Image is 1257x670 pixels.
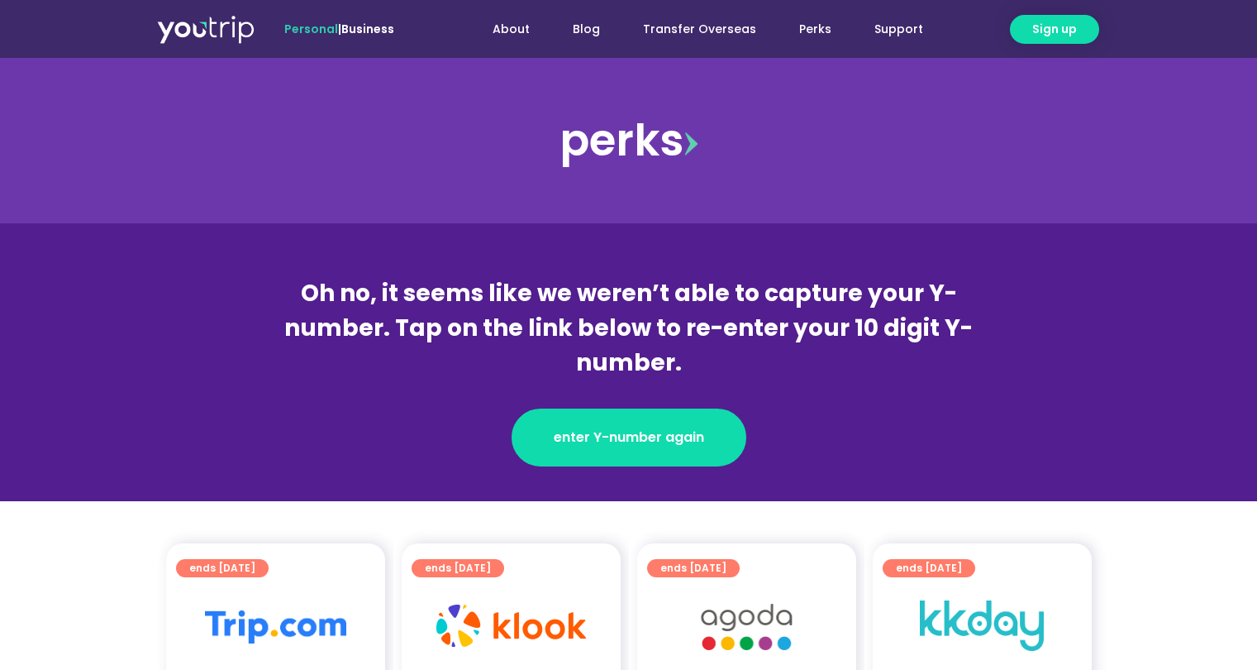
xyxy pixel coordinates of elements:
a: ends [DATE] [176,559,269,577]
span: ends [DATE] [189,559,255,577]
a: Sign up [1010,15,1099,44]
span: Sign up [1032,21,1077,38]
a: Transfer Overseas [621,14,778,45]
a: ends [DATE] [883,559,975,577]
span: Personal [284,21,338,37]
a: ends [DATE] [647,559,740,577]
a: About [471,14,551,45]
a: Blog [551,14,621,45]
a: enter Y-number again [512,409,746,467]
div: Oh no, it seems like we weren’t able to capture your Y-number. Tap on the link below to re-enter ... [270,276,988,380]
span: | [284,21,394,37]
a: Support [853,14,945,45]
span: ends [DATE] [896,559,962,577]
a: Perks [778,14,853,45]
a: Business [341,21,394,37]
nav: Menu [439,14,945,45]
span: enter Y-number again [554,428,704,447]
a: ends [DATE] [412,559,504,577]
span: ends [DATE] [425,559,491,577]
span: ends [DATE] [660,559,726,577]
